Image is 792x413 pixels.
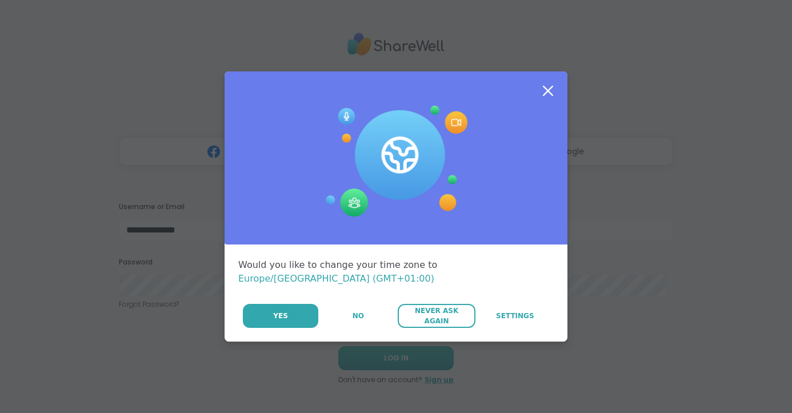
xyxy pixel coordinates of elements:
span: Yes [273,311,288,321]
img: Session Experience [325,106,467,218]
span: Settings [496,311,534,321]
button: No [319,304,397,328]
button: Never Ask Again [398,304,475,328]
span: No [353,311,364,321]
a: Settings [477,304,554,328]
div: Would you like to change your time zone to [238,258,554,286]
span: Never Ask Again [403,306,469,326]
button: Yes [243,304,318,328]
span: Europe/[GEOGRAPHIC_DATA] (GMT+01:00) [238,273,434,284]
